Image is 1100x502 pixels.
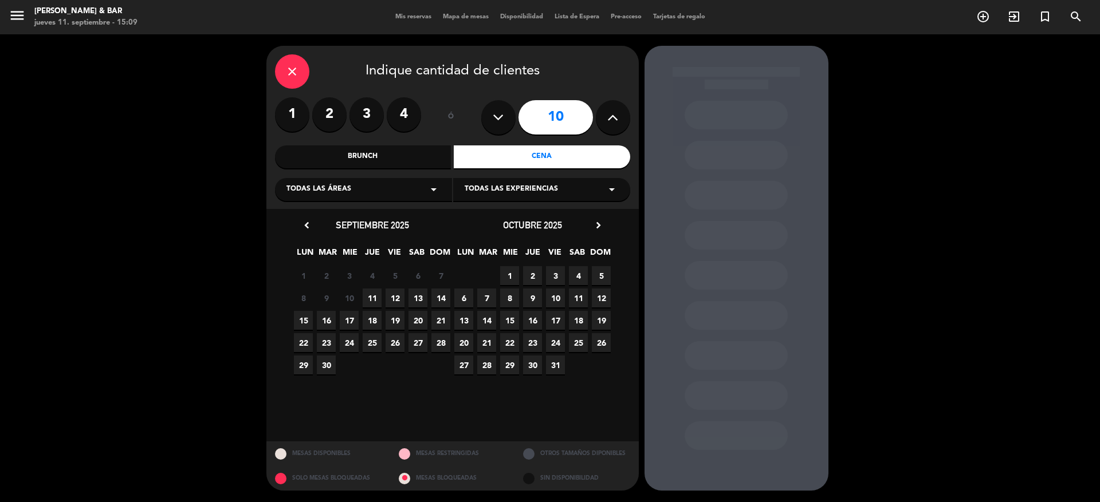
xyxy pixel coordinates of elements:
div: SOLO MESAS BLOQUEADAS [266,466,391,491]
span: Disponibilidad [494,14,549,20]
span: octubre 2025 [503,219,562,231]
span: septiembre 2025 [336,219,409,231]
span: 31 [546,355,565,374]
span: VIE [545,246,564,264]
span: MIE [340,246,359,264]
span: 1 [294,266,313,285]
span: 20 [454,333,473,352]
button: menu [9,7,26,28]
span: 30 [523,355,542,374]
i: add_circle_outline [976,10,990,23]
div: Indique cantidad de clientes [275,54,630,89]
span: 13 [408,288,427,307]
span: 30 [317,355,336,374]
label: 3 [349,97,384,132]
span: 2 [317,266,336,285]
span: 14 [477,311,496,330]
span: 29 [500,355,519,374]
span: 13 [454,311,473,330]
span: Tarjetas de regalo [647,14,711,20]
label: 2 [312,97,347,132]
span: 18 [569,311,588,330]
span: 10 [340,288,359,307]
span: SAB [568,246,587,264]
span: 9 [523,288,542,307]
span: LUN [296,246,315,264]
div: SIN DISPONIBILIDAD [514,466,639,491]
div: ó [433,97,470,137]
span: 1 [500,266,519,285]
span: 7 [431,266,450,285]
span: 12 [386,288,404,307]
i: search [1069,10,1083,23]
i: close [285,65,299,78]
div: MESAS BLOQUEADAS [390,466,514,491]
span: Pre-acceso [605,14,647,20]
div: Brunch [275,145,451,168]
i: chevron_left [301,219,313,231]
span: Todas las experiencias [465,184,558,195]
span: 4 [363,266,382,285]
span: 23 [523,333,542,352]
span: 14 [431,288,450,307]
span: 15 [500,311,519,330]
span: 23 [317,333,336,352]
i: menu [9,7,26,24]
span: 4 [569,266,588,285]
span: 17 [340,311,359,330]
span: 20 [408,311,427,330]
span: 21 [431,311,450,330]
span: 22 [500,333,519,352]
span: 10 [546,288,565,307]
span: 6 [454,288,473,307]
div: MESAS RESTRINGIDAS [390,441,514,466]
span: 28 [477,355,496,374]
span: MAR [478,246,497,264]
span: MAR [318,246,337,264]
span: 15 [294,311,313,330]
span: Todas las áreas [286,184,351,195]
span: 2 [523,266,542,285]
span: 21 [477,333,496,352]
span: 17 [546,311,565,330]
span: 24 [546,333,565,352]
span: Lista de Espera [549,14,605,20]
div: jueves 11. septiembre - 15:09 [34,17,137,29]
span: 29 [294,355,313,374]
span: 27 [408,333,427,352]
span: 19 [592,311,611,330]
i: arrow_drop_down [605,183,619,196]
div: MESAS DISPONIBLES [266,441,391,466]
span: MIE [501,246,520,264]
div: [PERSON_NAME] & Bar [34,6,137,17]
i: turned_in_not [1038,10,1052,23]
span: 3 [546,266,565,285]
span: 5 [386,266,404,285]
span: 16 [523,311,542,330]
span: 27 [454,355,473,374]
div: Cena [454,145,630,168]
span: 8 [294,288,313,307]
span: 5 [592,266,611,285]
span: 12 [592,288,611,307]
span: 25 [569,333,588,352]
span: VIE [385,246,404,264]
label: 1 [275,97,309,132]
span: LUN [456,246,475,264]
span: JUE [363,246,382,264]
span: 6 [408,266,427,285]
span: 25 [363,333,382,352]
span: SAB [407,246,426,264]
i: exit_to_app [1007,10,1021,23]
span: 26 [386,333,404,352]
i: chevron_right [592,219,604,231]
span: 11 [363,288,382,307]
span: DOM [430,246,449,264]
span: 16 [317,311,336,330]
span: 3 [340,266,359,285]
span: 7 [477,288,496,307]
span: 8 [500,288,519,307]
span: 24 [340,333,359,352]
div: OTROS TAMAÑOS DIPONIBLES [514,441,639,466]
span: 18 [363,311,382,330]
